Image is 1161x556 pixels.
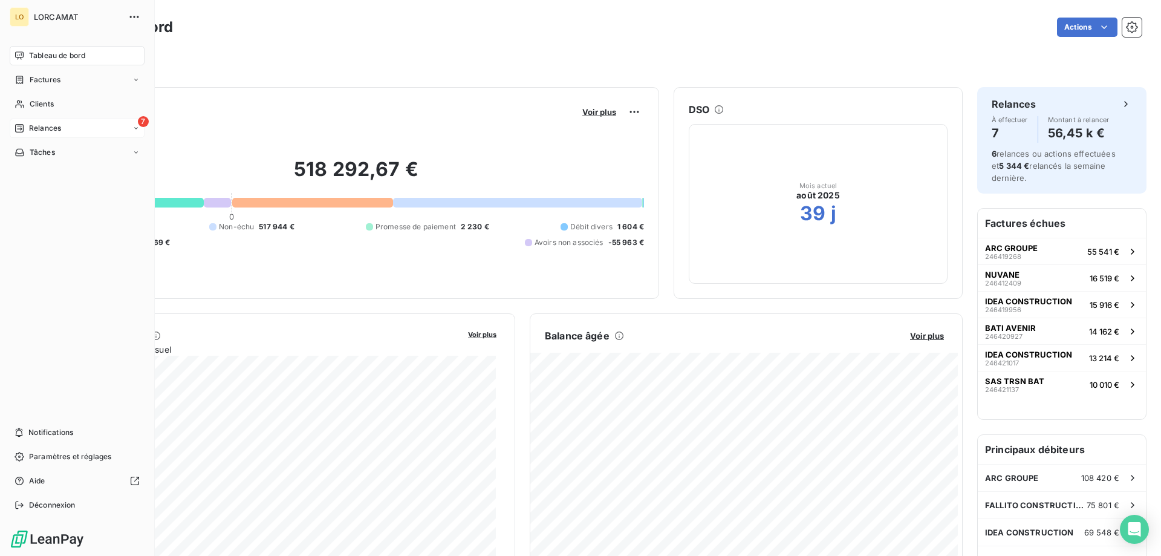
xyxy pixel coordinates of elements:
span: relances ou actions effectuées et relancés la semaine dernière. [992,149,1116,183]
h4: 7 [992,123,1028,143]
span: Voir plus [468,330,496,339]
span: 7 [138,116,149,127]
span: 2 230 € [461,221,489,232]
span: Tableau de bord [29,50,85,61]
span: Factures [30,74,60,85]
h6: DSO [689,102,709,117]
button: NUVANE24641240916 519 € [978,264,1146,291]
h6: Balance âgée [545,329,610,343]
span: 5 344 € [999,161,1029,171]
div: Open Intercom Messenger [1120,515,1149,544]
span: 13 214 € [1089,353,1119,363]
h2: 39 [800,201,825,226]
span: Paramètres et réglages [29,451,111,462]
span: 246421017 [985,359,1019,367]
span: 16 519 € [1090,273,1119,283]
span: IDEA CONSTRUCTION [985,528,1074,537]
span: Voir plus [582,107,616,117]
span: 75 801 € [1087,500,1119,510]
span: 55 541 € [1087,247,1119,257]
span: 246419268 [985,253,1021,260]
span: À effectuer [992,116,1028,123]
span: FALLITO CONSTRUCTIONS [985,500,1087,510]
span: Relances [29,123,61,134]
span: 246420927 [985,333,1023,340]
span: Chiffre d'affaires mensuel [68,343,460,356]
span: IDEA CONSTRUCTION [985,296,1072,306]
span: Déconnexion [29,500,76,511]
span: ARC GROUPE [985,473,1039,483]
span: Notifications [28,427,73,438]
h2: 518 292,67 € [68,157,644,194]
span: 108 420 € [1081,473,1119,483]
span: Montant à relancer [1048,116,1110,123]
button: Voir plus [906,330,948,341]
span: Tâches [30,147,55,158]
a: Tableau de bord [10,46,145,65]
span: 246421137 [985,386,1019,393]
a: Clients [10,94,145,114]
h2: j [831,201,836,226]
span: Non-échu [219,221,254,232]
div: LO [10,7,29,27]
a: Tâches [10,143,145,162]
span: 14 162 € [1089,327,1119,336]
a: Paramètres et réglages [10,447,145,466]
button: Voir plus [464,329,500,339]
button: Voir plus [579,106,620,117]
span: Clients [30,99,54,110]
span: Promesse de paiement [376,221,456,232]
span: 1 604 € [617,221,644,232]
span: 69 548 € [1084,528,1119,537]
h4: 56,45 k € [1048,123,1110,143]
h6: Principaux débiteurs [978,435,1146,464]
span: 6 [992,149,997,159]
span: 517 944 € [259,221,294,232]
h6: Relances [992,97,1036,111]
h6: Factures échues [978,209,1146,238]
button: IDEA CONSTRUCTION24642101713 214 € [978,344,1146,371]
span: SAS TRSN BAT [985,376,1044,386]
span: NUVANE [985,270,1020,280]
span: IDEA CONSTRUCTION [985,350,1072,359]
button: IDEA CONSTRUCTION24641995615 916 € [978,291,1146,318]
span: Débit divers [570,221,613,232]
span: 0 [229,212,234,221]
span: Avoirs non associés [535,237,603,248]
span: 10 010 € [1090,380,1119,390]
span: -55 963 € [608,237,644,248]
span: Voir plus [910,331,944,341]
span: Mois actuel [799,182,837,189]
span: 15 916 € [1090,300,1119,310]
a: Factures [10,70,145,90]
button: Actions [1057,18,1117,37]
span: LORCAMAT [34,12,121,22]
span: Aide [29,476,45,486]
span: 246412409 [985,280,1021,287]
button: ARC GROUPE24641926855 541 € [978,238,1146,264]
span: 246419956 [985,306,1021,313]
a: 7Relances [10,119,145,138]
img: Logo LeanPay [10,529,85,549]
button: SAS TRSN BAT24642113710 010 € [978,371,1146,397]
span: août 2025 [796,189,839,201]
button: BATI AVENIR24642092714 162 € [978,318,1146,344]
span: ARC GROUPE [985,243,1038,253]
span: BATI AVENIR [985,323,1036,333]
a: Aide [10,471,145,491]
